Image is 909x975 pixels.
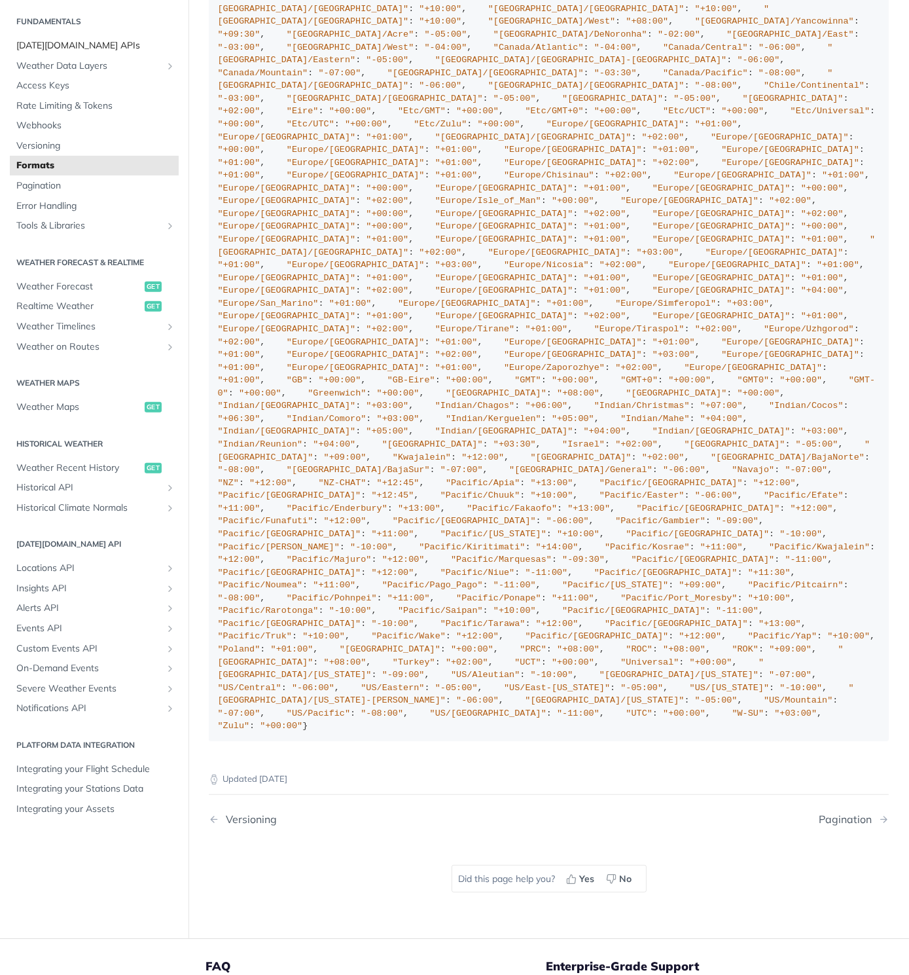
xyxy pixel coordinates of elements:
[10,76,179,96] a: Access Keys
[366,234,408,244] span: "+01:00"
[652,350,695,359] span: "+03:00"
[620,872,632,886] span: No
[488,81,685,90] span: "[GEOGRAPHIC_DATA]/[GEOGRAPHIC_DATA]"
[16,682,162,695] span: Severe Weather Events
[791,106,870,116] span: "Etc/Universal"
[562,94,663,103] span: "[GEOGRAPHIC_DATA]"
[16,782,175,796] span: Integrating your Stations Data
[287,158,425,168] span: "Europe/[GEOGRAPHIC_DATA]"
[218,426,356,436] span: "Indian/[GEOGRAPHIC_DATA]"
[366,221,408,231] span: "+00:00"
[218,375,260,385] span: "+01:00"
[673,94,716,103] span: "-05:00"
[16,100,175,113] span: Rate Limiting & Tokens
[663,106,711,116] span: "Etc/UCT"
[165,703,175,714] button: Show subpages for Notifications API
[16,79,175,92] span: Access Keys
[819,813,889,826] a: Next Page: Pagination
[584,209,626,219] span: "+02:00"
[16,702,162,715] span: Notifications API
[329,299,372,308] span: "+01:00"
[165,684,175,694] button: Show subpages for Severe Weather Events
[218,324,356,334] span: "Europe/[GEOGRAPHIC_DATA]"
[10,478,179,498] a: Historical APIShow subpages for Historical API
[525,106,583,116] span: "Etc/GMT+0"
[546,119,685,129] span: "Europe/[GEOGRAPHIC_DATA]"
[10,679,179,699] a: Severe Weather EventsShow subpages for Severe Weather Events
[10,498,179,518] a: Historical Climate NormalsShow subpages for Historical Climate Normals
[10,639,179,659] a: Custom Events APIShow subpages for Custom Events API
[10,96,179,116] a: Rate Limiting & Tokens
[308,388,366,398] span: "Greenwich"
[145,301,162,312] span: get
[10,36,179,56] a: [DATE][DOMAIN_NAME] APIs
[218,145,260,155] span: "+00:00"
[435,285,573,295] span: "Europe/[GEOGRAPHIC_DATA]"
[580,872,595,886] span: Yes
[615,363,658,373] span: "+02:00"
[218,439,303,449] span: "Indian/Reunion"
[673,170,811,180] span: "Europe/[GEOGRAPHIC_DATA]"
[10,116,179,136] a: Webhooks
[218,299,319,308] span: "Europe/San_Marino"
[10,216,179,236] a: Tools & LibrariesShow subpages for Tools & Libraries
[626,16,668,26] span: "+08:00"
[218,285,356,295] span: "Europe/[GEOGRAPHIC_DATA]"
[218,221,356,231] span: "Europe/[GEOGRAPHIC_DATA]"
[10,56,179,76] a: Weather Data LayersShow subpages for Weather Data Layers
[504,350,642,359] span: "Europe/[GEOGRAPHIC_DATA]"
[10,277,179,297] a: Weather Forecastget
[287,43,414,52] span: "[GEOGRAPHIC_DATA]/West"
[218,183,356,193] span: "Europe/[GEOGRAPHIC_DATA]"
[377,414,419,424] span: "+03:00"
[668,375,711,385] span: "+00:00"
[594,324,685,334] span: "Europe/Tiraspol"
[287,363,425,373] span: "Europe/[GEOGRAPHIC_DATA]"
[658,29,700,39] span: "-02:00"
[726,299,769,308] span: "+03:00"
[652,183,791,193] span: "Europe/[GEOGRAPHIC_DATA]"
[165,483,175,493] button: Show subpages for Historical API
[652,221,791,231] span: "Europe/[GEOGRAPHIC_DATA]"
[218,375,876,398] span: "GMT-0"
[435,234,573,244] span: "Europe/[GEOGRAPHIC_DATA]"
[605,170,647,180] span: "+02:00"
[377,388,419,398] span: "+00:00"
[10,800,179,819] a: Integrating your Assets
[318,375,361,385] span: "+00:00"
[16,622,162,635] span: Events API
[145,402,162,413] span: get
[700,414,743,424] span: "+04:00"
[822,170,864,180] span: "+01:00"
[552,375,594,385] span: "+00:00"
[10,598,179,618] a: Alerts APIShow subpages for Alerts API
[10,176,179,196] a: Pagination
[10,337,179,357] a: Weather on RoutesShow subpages for Weather on Routes
[165,623,175,634] button: Show subpages for Events API
[287,106,319,116] span: "Eire"
[819,813,878,826] div: Pagination
[700,401,743,411] span: "+07:00"
[10,196,179,216] a: Error Handling
[287,414,366,424] span: "Indian/Comoro"
[218,119,260,129] span: "+00:00"
[584,273,626,283] span: "+01:00"
[546,299,589,308] span: "+01:00"
[218,311,356,321] span: "Europe/[GEOGRAPHIC_DATA]"
[801,234,844,244] span: "+01:00"
[801,426,844,436] span: "+03:00"
[287,29,414,39] span: "[GEOGRAPHIC_DATA]/Acre"
[435,55,727,65] span: "[GEOGRAPHIC_DATA]/[GEOGRAPHIC_DATA]-[GEOGRAPHIC_DATA]"
[435,145,478,155] span: "+01:00"
[10,257,179,268] h2: Weather Forecast & realtime
[218,209,356,219] span: "Europe/[GEOGRAPHIC_DATA]"
[738,388,780,398] span: "+00:00"
[218,337,260,347] span: "+02:00"
[16,401,141,414] span: Weather Maps
[209,813,500,826] a: Previous Page: Versioning
[10,317,179,337] a: Weather TimelinesShow subpages for Weather Timelines
[602,869,639,889] button: No
[387,375,435,385] span: "GB-Eire"
[435,196,541,206] span: "Europe/Isle_of_Man"
[552,414,594,424] span: "+05:00"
